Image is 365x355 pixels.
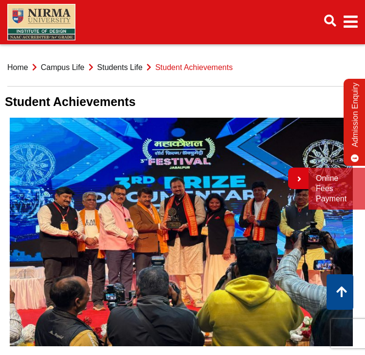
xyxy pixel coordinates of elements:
nav: breadcrumb [7,49,358,87]
nav: Main navigation [7,2,358,42]
h1: Student Achievements [5,94,358,109]
img: main_logo [7,4,75,40]
a: Students Life [97,63,143,71]
a: Campus Life [41,63,85,71]
a: Home [7,63,28,71]
span: Student Achievements [155,63,233,71]
img: cb3abab9-7a66-4a3c-8e2f-3e157e0844f21-1 [5,113,358,351]
a: Online Fees Payment [316,174,358,204]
